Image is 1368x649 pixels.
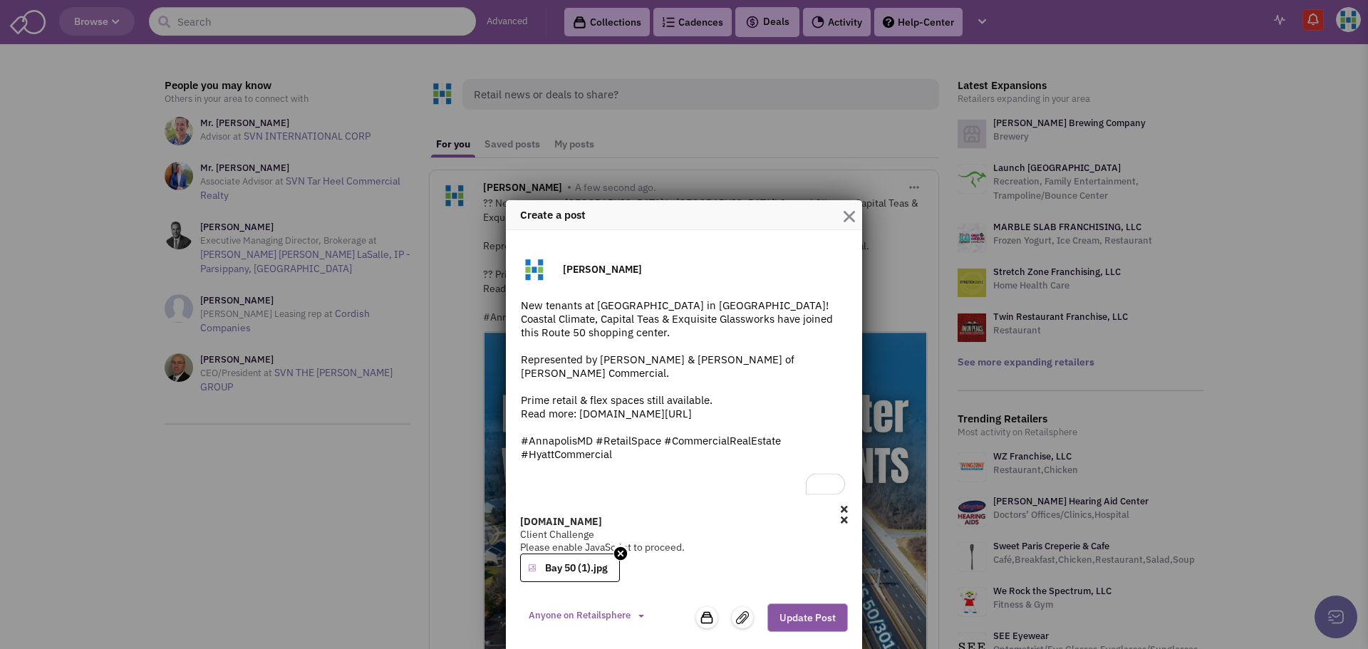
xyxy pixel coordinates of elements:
[700,611,714,625] img: icon-collection-lavender.png
[736,611,749,624] img: file.svg
[520,541,685,554] span: Please enable JavaScript to proceed.
[520,207,855,222] h4: Create a post
[520,603,653,628] button: Anyone on Retailsphere
[767,603,848,632] button: Update Post
[520,528,594,541] span: Client Challenge
[529,609,631,621] span: Anyone on Retailsphere
[520,515,602,528] b: [DOMAIN_NAME]
[520,298,848,497] textarea: To enrich screen reader interactions, please activate Accessibility in Grammarly extension settings
[545,561,612,574] h3: Bay 50 (1).jpg
[563,263,642,276] h3: [PERSON_NAME]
